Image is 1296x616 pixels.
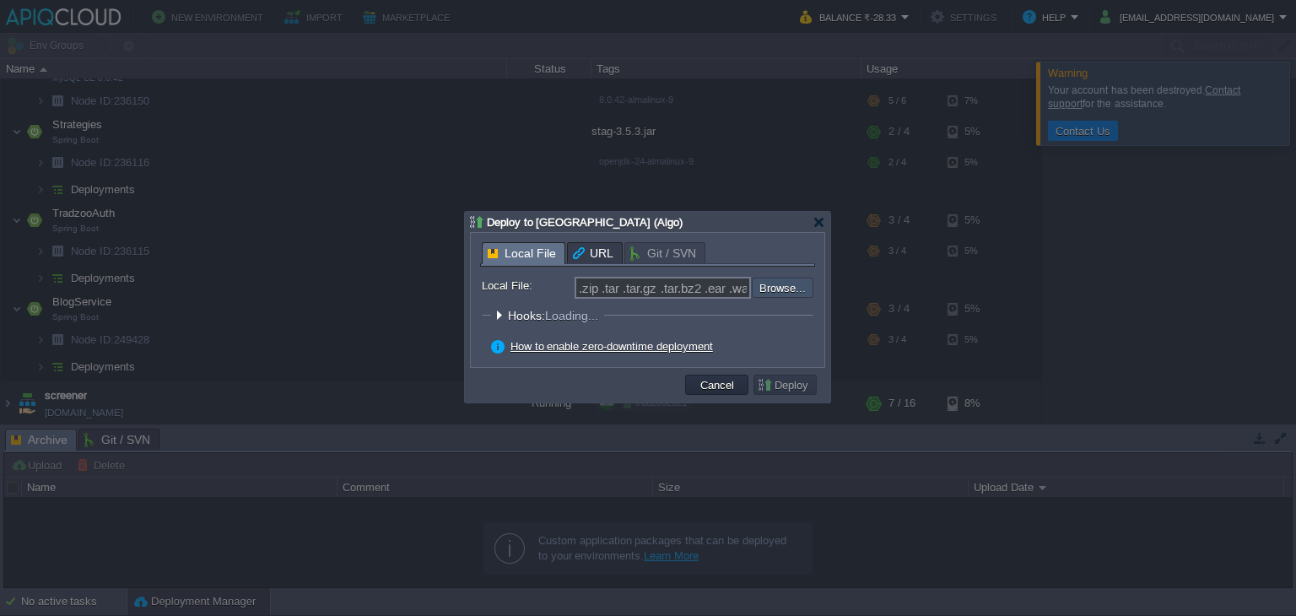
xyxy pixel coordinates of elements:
label: Local File: [482,277,573,294]
span: Deploy to [GEOGRAPHIC_DATA] (Algo) [487,216,683,229]
button: Deploy [757,377,813,392]
span: Loading... [545,309,598,322]
span: Git / SVN [630,243,696,263]
span: URL [573,243,613,263]
span: Hooks: [508,309,602,322]
a: How to enable zero-downtime deployment [510,340,713,353]
button: Cancel [695,377,739,392]
span: Local File [488,243,556,264]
